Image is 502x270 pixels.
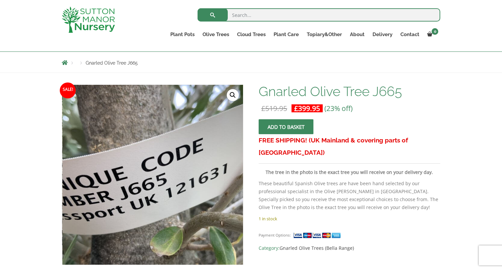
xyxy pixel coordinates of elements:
[227,89,239,101] a: View full-screen image gallery
[198,8,440,22] input: Search...
[432,28,438,35] span: 0
[166,30,199,39] a: Plant Pots
[369,30,396,39] a: Delivery
[266,169,433,175] strong: The tree in the photo is the exact tree you will receive on your delivery day.
[280,245,354,251] a: Gnarled Olive Trees (Bella Range)
[396,30,423,39] a: Contact
[259,119,313,134] button: Add to basket
[324,104,353,113] span: (23% off)
[294,104,320,113] bdi: 399.95
[259,134,440,159] h3: FREE SHIPPING! (UK Mainland & covering parts of [GEOGRAPHIC_DATA])
[303,30,346,39] a: Topiary&Other
[259,244,440,252] span: Category:
[86,60,138,66] span: Gnarled Olive Tree J665
[199,30,233,39] a: Olive Trees
[60,82,76,98] span: Sale!
[62,60,440,65] nav: Breadcrumbs
[233,30,270,39] a: Cloud Trees
[261,104,287,113] bdi: 519.95
[62,7,115,33] img: logo
[259,233,291,238] small: Payment Options:
[259,180,440,211] p: These beautiful Spanish Olive trees are have been hand selected by our professional specialist in...
[259,215,440,223] p: 1 in stock
[423,30,440,39] a: 0
[293,232,343,239] img: payment supported
[261,104,265,113] span: £
[270,30,303,39] a: Plant Care
[259,84,440,98] h1: Gnarled Olive Tree J665
[294,104,298,113] span: £
[346,30,369,39] a: About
